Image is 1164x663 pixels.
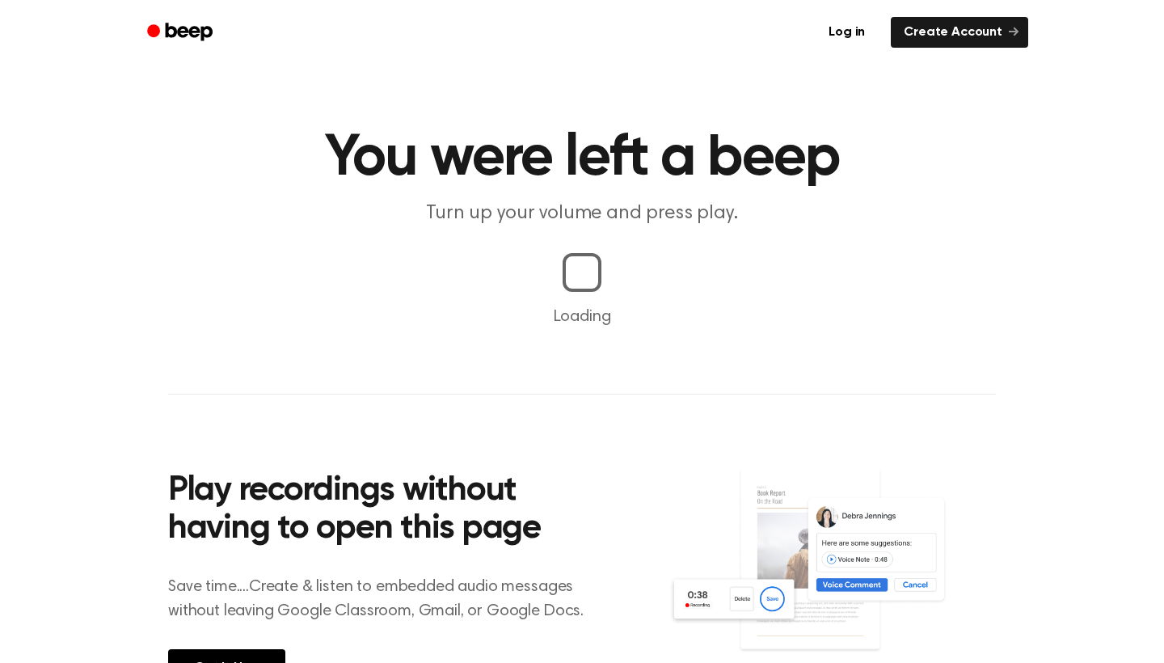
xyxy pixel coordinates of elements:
[168,129,996,188] h1: You were left a beep
[168,575,604,623] p: Save time....Create & listen to embedded audio messages without leaving Google Classroom, Gmail, ...
[272,201,892,227] p: Turn up your volume and press play.
[19,305,1145,329] p: Loading
[812,14,881,51] a: Log in
[168,472,604,549] h2: Play recordings without having to open this page
[136,17,227,49] a: Beep
[891,17,1028,48] a: Create Account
